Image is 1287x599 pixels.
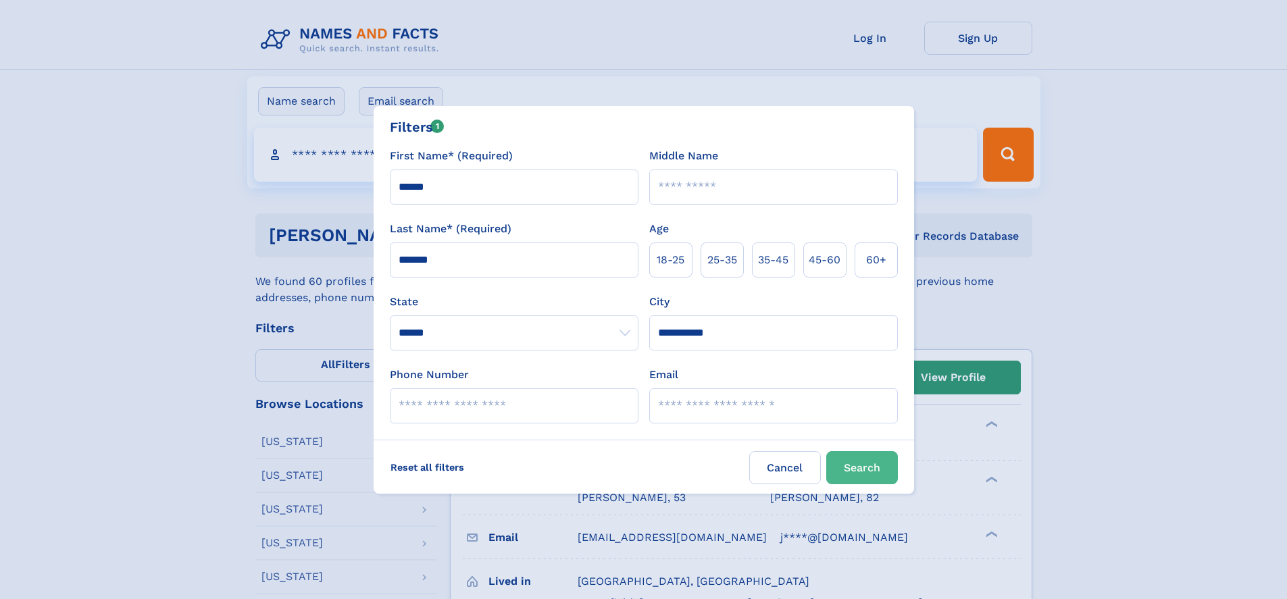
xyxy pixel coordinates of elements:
[390,148,513,164] label: First Name* (Required)
[758,252,788,268] span: 35‑45
[649,294,670,310] label: City
[707,252,737,268] span: 25‑35
[390,367,469,383] label: Phone Number
[649,221,669,237] label: Age
[390,294,638,310] label: State
[649,148,718,164] label: Middle Name
[809,252,840,268] span: 45‑60
[866,252,886,268] span: 60+
[390,221,511,237] label: Last Name* (Required)
[657,252,684,268] span: 18‑25
[649,367,678,383] label: Email
[826,451,898,484] button: Search
[749,451,821,484] label: Cancel
[390,117,445,137] div: Filters
[382,451,473,484] label: Reset all filters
